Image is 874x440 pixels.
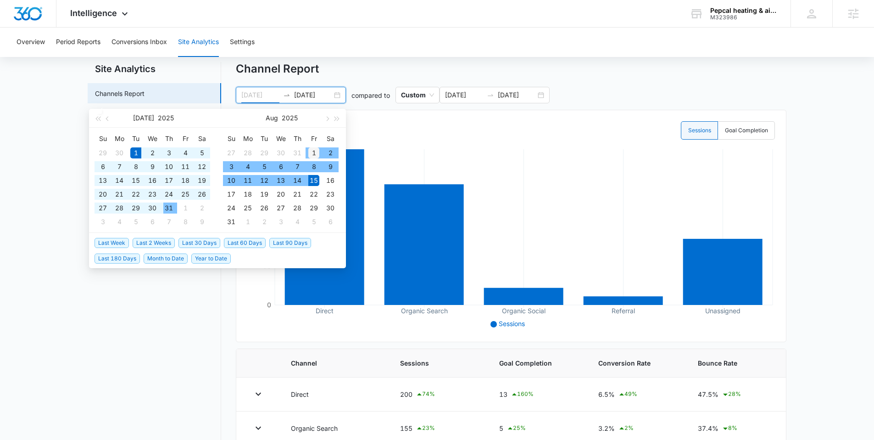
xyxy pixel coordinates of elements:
td: 2025-08-04 [111,215,128,229]
div: 13 [499,389,576,400]
div: 26 [196,189,207,200]
th: Su [95,131,111,146]
button: 2025 [158,109,174,127]
td: 2025-06-29 [95,146,111,160]
td: 2025-08-30 [322,201,339,215]
div: 15 [130,175,141,186]
div: 31 [292,147,303,158]
th: Mo [239,131,256,146]
td: 2025-08-02 [194,201,210,215]
div: 28 [292,203,303,214]
td: 2025-07-07 [111,160,128,174]
div: 26 [259,203,270,214]
div: 13 [97,175,108,186]
span: Conversion Rate [598,358,675,368]
th: Fr [177,131,194,146]
div: 49 % [618,389,637,400]
div: 200 [400,389,477,400]
button: Toggle Row Expanded [251,421,266,435]
span: to [487,91,494,99]
div: 4 [292,216,303,227]
div: 29 [130,203,141,214]
div: 6 [147,216,158,227]
div: 3 [275,216,286,227]
td: 2025-07-14 [111,174,128,187]
img: tab_keywords_by_traffic_grey.svg [91,53,99,61]
th: Sa [194,131,210,146]
div: 1 [308,147,319,158]
div: 31 [163,203,174,214]
td: 2025-07-31 [161,201,177,215]
label: Sessions [681,121,718,140]
button: Site Analytics [178,28,219,57]
td: 2025-08-27 [273,201,289,215]
td: 2025-08-29 [306,201,322,215]
img: website_grey.svg [15,24,22,31]
div: 2 [325,147,336,158]
div: 7 [114,161,125,172]
th: Su [223,131,239,146]
tspan: Referral [612,307,635,315]
td: 2025-07-16 [144,174,161,187]
p: Custom [401,91,426,99]
div: 29 [308,203,319,214]
td: 2025-08-05 [256,160,273,174]
div: 9 [196,216,207,227]
button: Overview [17,28,45,57]
span: to [283,91,290,99]
input: End date [498,90,536,100]
div: 16 [325,175,336,186]
td: 2025-07-11 [177,160,194,174]
td: 2025-08-21 [289,187,306,201]
td: 2025-08-08 [306,160,322,174]
div: 28 % [722,389,741,400]
td: 2025-08-03 [223,160,239,174]
span: Last 180 Days [95,254,140,264]
td: 2025-07-04 [177,146,194,160]
span: Channel [291,358,378,368]
th: Fr [306,131,322,146]
td: 2025-08-06 [273,160,289,174]
div: 160 % [511,389,534,400]
tspan: Organic Social [502,307,546,315]
td: 2025-08-09 [194,215,210,229]
div: Keywords by Traffic [101,54,155,60]
div: 30 [114,147,125,158]
div: 6 [325,216,336,227]
td: 2025-07-27 [95,201,111,215]
th: Th [289,131,306,146]
span: swap-right [283,91,290,99]
td: 2025-08-22 [306,187,322,201]
div: 3 [97,216,108,227]
td: 2025-08-02 [322,146,339,160]
div: 18 [242,189,253,200]
td: 2025-06-30 [111,146,128,160]
td: 2025-07-28 [111,201,128,215]
div: 27 [226,147,237,158]
div: 25 [242,203,253,214]
div: account id [710,14,777,21]
div: 12 [259,175,270,186]
td: 2025-08-06 [144,215,161,229]
td: 2025-08-23 [322,187,339,201]
div: 1 [130,147,141,158]
div: Domain Overview [35,54,82,60]
td: 2025-07-15 [128,174,144,187]
div: 6 [97,161,108,172]
div: 5 [308,216,319,227]
span: Bounce Rate [698,358,771,368]
td: 2025-08-01 [177,201,194,215]
div: 14 [292,175,303,186]
td: 2025-08-04 [239,160,256,174]
a: Channels Report [95,89,145,98]
img: tab_domain_overview_orange.svg [25,53,32,61]
div: 2 [147,147,158,158]
div: 9 [325,161,336,172]
button: Toggle Row Expanded [251,387,266,401]
tspan: Unassigned [705,307,740,315]
span: Last 30 Days [178,238,220,248]
div: 28 [242,147,253,158]
div: 2 [196,203,207,214]
button: Period Reports [56,28,100,57]
td: 2025-08-26 [256,201,273,215]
